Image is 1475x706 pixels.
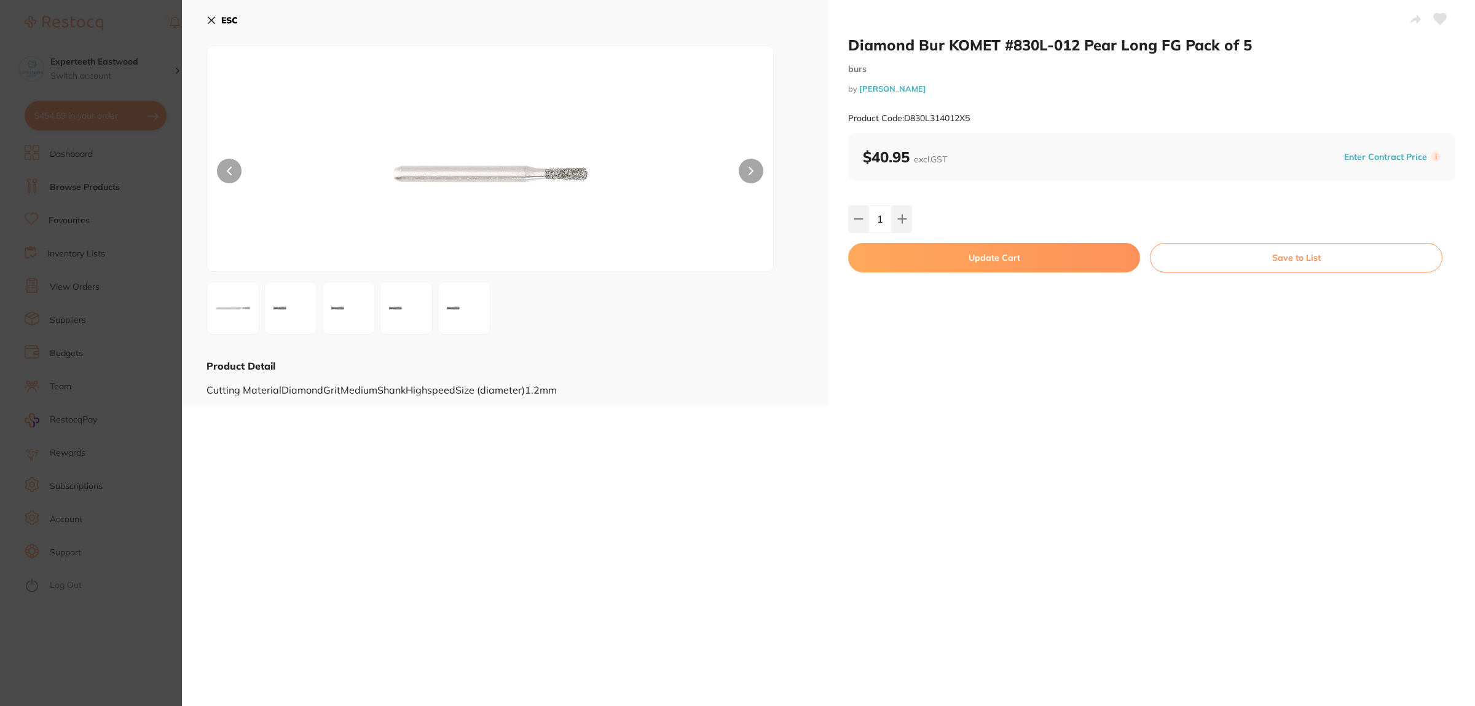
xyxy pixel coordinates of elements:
button: Save to List [1150,243,1442,272]
b: Product Detail [206,360,275,372]
small: burs [848,64,1455,74]
b: ESC [221,15,238,26]
b: $40.95 [863,148,947,166]
img: MDEyWDVfMi5qcGc [269,286,313,330]
img: MDEyWDVfMy5qcGc [326,286,371,330]
span: excl. GST [914,154,947,165]
button: ESC [206,10,238,31]
img: MDEyWDUuanBn [211,286,255,330]
small: by [848,84,1455,93]
button: Update Cart [848,243,1140,272]
div: Cutting MaterialDiamondGritMediumShankHighspeedSize (diameter)1.2mm [206,373,804,395]
a: [PERSON_NAME] [859,84,926,93]
img: MDEyWDUuanBn [320,77,660,271]
img: MDEyWDVfNC5qcGc [384,286,428,330]
small: Product Code: D830L314012X5 [848,113,970,124]
label: i [1431,152,1441,162]
button: Enter Contract Price [1340,151,1431,163]
h2: Diamond Bur KOMET #830L-012 Pear Long FG Pack of 5 [848,36,1455,54]
img: MDEyWDVfNS5qcGc [442,286,486,330]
